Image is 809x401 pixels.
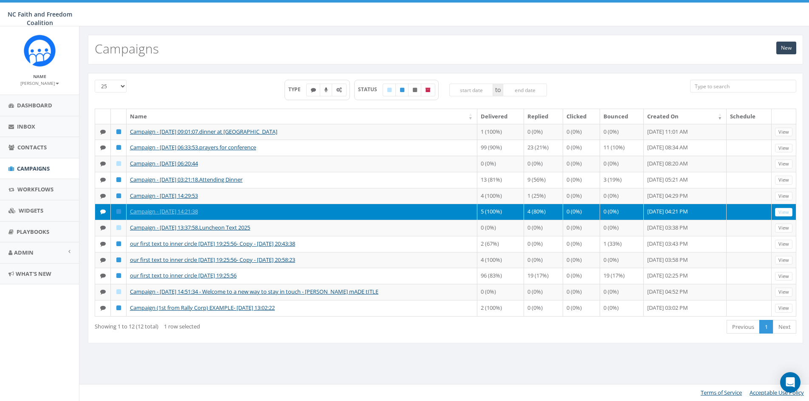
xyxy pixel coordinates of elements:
i: Published [116,305,121,311]
td: 0 (0%) [563,188,600,204]
td: [DATE] 03:02 PM [644,300,727,316]
i: Published [116,129,121,135]
th: Clicked [563,109,600,124]
a: our first text to inner circle [DATE] 19:25:56- Copy - [DATE] 20:58:23 [130,256,295,264]
span: STATUS [358,86,383,93]
td: 0 (0%) [563,204,600,220]
td: 0 (0%) [600,156,644,172]
a: Campaign - [DATE] 14:29:53 [130,192,198,199]
td: 0 (0%) [563,124,600,140]
a: Campaign - [DATE] 03:21:18.Attending Dinner [130,176,242,183]
a: Campaign (1st from Rally Corp) EXAMPLE- [DATE] 13:02:22 [130,304,275,311]
td: [DATE] 02:25 PM [644,268,727,284]
span: What's New [16,270,51,278]
input: start date [449,84,493,96]
td: [DATE] 03:43 PM [644,236,727,252]
i: Draft [116,161,121,166]
a: View [775,272,792,281]
i: Text SMS [100,289,106,294]
td: 0 (0%) [600,300,644,316]
i: Published [116,257,121,263]
a: New [776,42,796,54]
td: [DATE] 08:20 AM [644,156,727,172]
a: View [775,192,792,201]
i: Draft [116,225,121,230]
td: [DATE] 08:34 AM [644,140,727,156]
td: 0 (0%) [563,140,600,156]
td: [DATE] 03:58 PM [644,252,727,268]
td: 99 (90%) [477,140,524,156]
a: Campaign - [DATE] 13:37:58.Luncheon Text 2025 [130,224,250,231]
label: Archived [421,84,435,96]
td: 0 (0%) [524,220,563,236]
div: Showing 1 to 12 (12 total) [95,319,380,331]
td: 0 (0%) [524,236,563,252]
label: Ringless Voice Mail [320,84,333,96]
a: View [775,288,792,297]
i: Published [116,209,121,214]
td: 0 (0%) [563,268,600,284]
span: Inbox [17,123,35,130]
a: View [775,144,792,153]
a: Campaign - [DATE] 14:21:38 [130,208,198,215]
td: 19 (17%) [600,268,644,284]
td: 19 (17%) [524,268,563,284]
td: 0 (0%) [524,252,563,268]
td: 0 (0%) [524,156,563,172]
i: Text SMS [100,161,106,166]
td: 1 (25%) [524,188,563,204]
i: Published [116,177,121,182]
i: Text SMS [100,177,106,182]
td: 0 (0%) [524,300,563,316]
i: Text SMS [100,241,106,247]
th: Delivered [477,109,524,124]
a: View [775,256,792,265]
td: [DATE] 05:21 AM [644,172,727,188]
span: to [493,84,503,96]
a: Previous [727,320,760,334]
a: Campaign - [DATE] 14:51:34 - Welcome to a new way to stay in touch - [PERSON_NAME] mADE tITLE [130,288,378,295]
i: Text SMS [100,129,106,135]
div: Open Intercom Messenger [780,372,801,393]
img: Rally_Corp_Icon.png [24,35,56,67]
td: 0 (0%) [524,284,563,300]
a: View [775,304,792,313]
small: Name [33,73,46,79]
i: Text SMS [311,87,316,93]
td: [DATE] 04:52 PM [644,284,727,300]
td: 2 (67%) [477,236,524,252]
i: Text SMS [100,305,106,311]
td: 0 (0%) [563,236,600,252]
td: 96 (83%) [477,268,524,284]
a: Campaign - [DATE] 09:01:07.dinner at [GEOGRAPHIC_DATA] [130,128,277,135]
i: Unpublished [413,87,417,93]
i: Text SMS [100,257,106,263]
td: 0 (0%) [477,220,524,236]
th: Replied [524,109,563,124]
a: [PERSON_NAME] [20,79,59,87]
i: Text SMS [100,273,106,278]
a: our first text to inner circle [DATE] 19:25:56 [130,272,237,279]
span: Workflows [17,185,54,193]
td: 23 (21%) [524,140,563,156]
span: Dashboard [17,101,52,109]
td: 0 (0%) [477,156,524,172]
i: Published [400,87,404,93]
i: Automated Message [336,87,342,93]
a: Acceptable Use Policy [750,389,804,396]
td: 0 (0%) [563,300,600,316]
td: [DATE] 04:29 PM [644,188,727,204]
a: View [775,176,792,185]
label: Draft [383,84,396,96]
th: Name: activate to sort column ascending [127,109,477,124]
td: 3 (19%) [600,172,644,188]
td: 13 (81%) [477,172,524,188]
span: Admin [14,249,34,256]
a: Campaign - [DATE] 06:33:53.prayers for conference [130,143,256,151]
span: Campaigns [17,165,50,172]
i: Ringless Voice Mail [324,87,328,93]
td: 2 (100%) [477,300,524,316]
a: Terms of Service [701,389,742,396]
span: NC Faith and Freedom Coalition [8,10,72,27]
td: 0 (0%) [563,220,600,236]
